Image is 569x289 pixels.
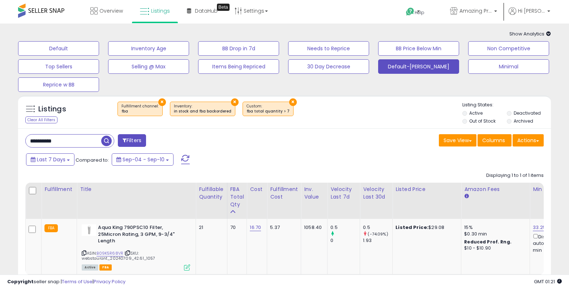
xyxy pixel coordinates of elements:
small: FBA [44,224,58,232]
button: × [158,98,166,106]
div: Amazon Fees [464,186,527,193]
label: Archived [514,118,533,124]
b: Aqua King 790PSC10 Filter, 25Micron Rating, 3 GPM, 9-3/4" Length [98,224,186,246]
a: Privacy Policy [94,278,125,285]
button: Inventory Age [108,41,189,56]
button: × [231,98,239,106]
span: All listings currently available for purchase on Amazon [82,264,98,271]
b: Reduced Prof. Rng. [464,239,512,245]
span: Overview [99,7,123,14]
button: Default-[PERSON_NAME] [378,59,459,74]
button: BB Drop in 7d [198,41,279,56]
div: $29.08 [395,224,455,231]
div: Velocity Last 30d [363,186,389,201]
button: Last 7 Days [26,153,74,166]
button: Minimal [468,59,549,74]
div: ASIN: [82,224,190,270]
h5: Listings [38,104,66,114]
button: 30 Day Decrease [288,59,369,74]
div: Displaying 1 to 1 of 1 items [486,172,544,179]
div: Velocity Last 7d [330,186,357,201]
div: in stock and fba backordered [174,109,231,114]
label: Out of Stock [469,118,496,124]
button: Actions [513,134,544,146]
button: Non Competitive [468,41,549,56]
span: Amazing Prime Finds US [459,7,492,14]
span: Inventory : [174,103,231,114]
div: Tooltip anchor [217,4,230,11]
span: Compared to: [76,157,109,163]
span: Help [415,9,424,16]
p: Listing States: [462,102,551,109]
button: Selling @ Max [108,59,189,74]
span: Show Analytics [509,30,551,37]
div: 70 [230,224,241,231]
div: Listed Price [395,186,458,193]
span: Last 7 Days [37,156,65,163]
a: 33.25 [533,224,546,231]
div: 0.5 [330,224,360,231]
div: fba [121,109,159,114]
span: Columns [482,137,505,144]
span: Listings [151,7,170,14]
button: Top Sellers [18,59,99,74]
div: Title [80,186,193,193]
div: Fulfillable Quantity [199,186,224,201]
div: fba total quantity > 7 [247,109,290,114]
button: × [289,98,297,106]
div: $0.30 min [464,231,524,237]
span: 2025-09-18 01:21 GMT [534,278,562,285]
div: Fulfillment Cost [270,186,298,201]
div: Inv. value [304,186,324,201]
span: | SKU: webstaurant_20240709_42.61_1057 [82,250,155,261]
span: Sep-04 - Sep-10 [123,156,164,163]
button: Needs to Reprice [288,41,369,56]
span: Hi [PERSON_NAME] [518,7,545,14]
a: Hi [PERSON_NAME] [509,7,550,24]
b: Listed Price: [395,224,428,231]
div: 5.37 [270,224,295,231]
div: Fulfillment [44,186,74,193]
div: 15% [464,224,524,231]
span: DataHub [195,7,218,14]
div: 0 [330,237,360,244]
a: Help [400,2,438,24]
div: $10 - $10.90 [464,245,524,251]
button: Filters [118,134,146,147]
label: Deactivated [514,110,541,116]
i: Get Help [406,7,415,16]
label: Active [469,110,483,116]
button: BB Price Below Min [378,41,459,56]
button: Columns [478,134,512,146]
div: 1.93 [363,237,392,244]
strong: Copyright [7,278,34,285]
div: 0.5 [363,224,392,231]
div: Cost [250,186,264,193]
button: Reprice w BB [18,77,99,92]
span: Custom: [247,103,290,114]
a: 16.70 [250,224,261,231]
a: B09K5R68VR [97,250,123,256]
div: 21 [199,224,221,231]
div: seller snap | | [7,279,125,285]
span: FBA [99,264,112,271]
div: 1058.40 [304,224,322,231]
div: Clear All Filters [25,116,57,123]
a: Terms of Use [62,278,93,285]
button: Items Being Repriced [198,59,279,74]
small: (-74.09%) [368,231,388,237]
img: 11lsReCABVL._SL40_.jpg [82,224,96,236]
div: FBA Total Qty [230,186,244,208]
div: Disable auto adjust min [533,233,568,254]
small: Amazon Fees. [464,193,469,200]
button: Sep-04 - Sep-10 [112,153,174,166]
button: Default [18,41,99,56]
span: Fulfillment channel : [121,103,159,114]
button: Save View [439,134,476,146]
